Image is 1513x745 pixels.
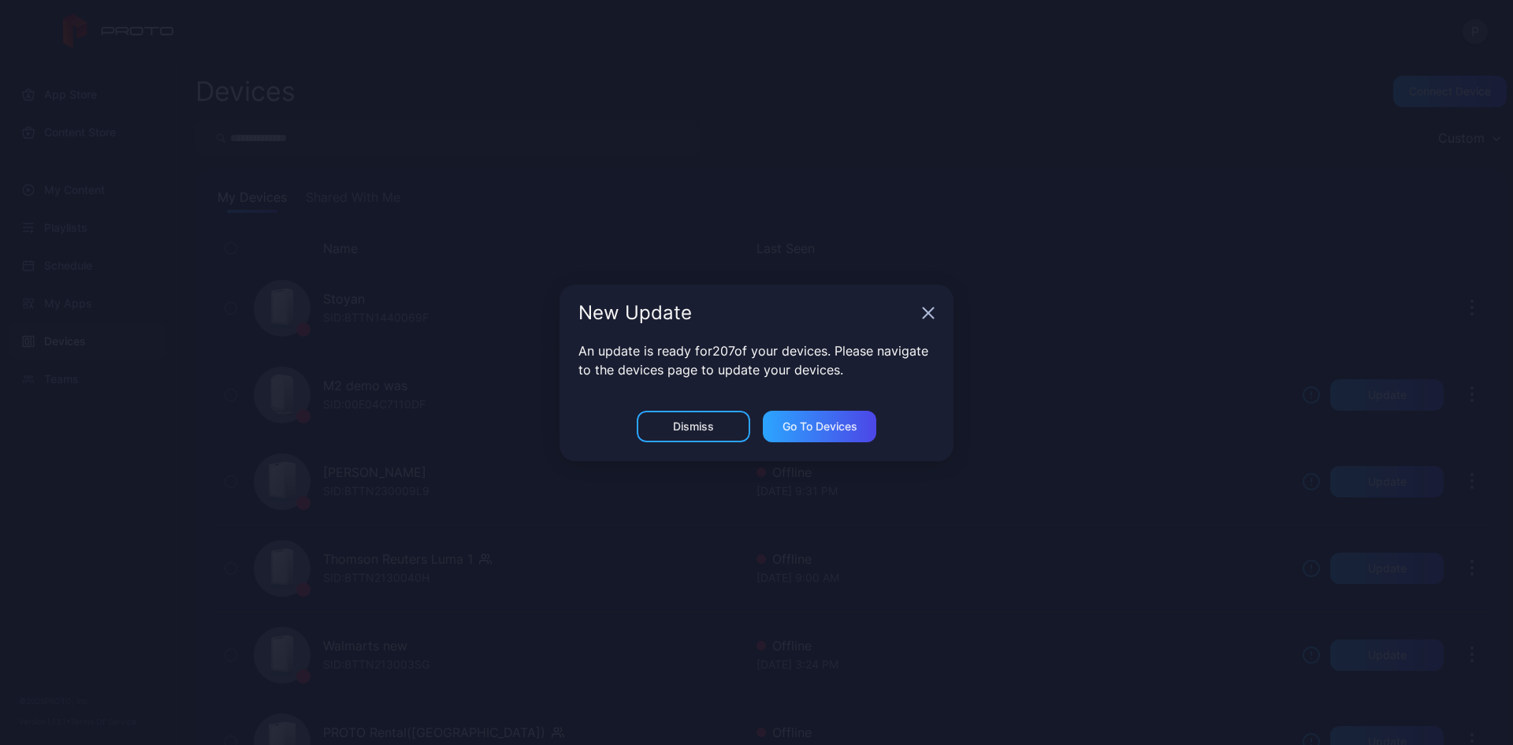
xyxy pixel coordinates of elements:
p: An update is ready for 207 of your devices. Please navigate to the devices page to update your de... [578,341,935,379]
button: Go to devices [763,411,876,442]
div: Dismiss [673,420,714,433]
div: New Update [578,304,916,322]
button: Dismiss [637,411,750,442]
div: Go to devices [783,420,857,433]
